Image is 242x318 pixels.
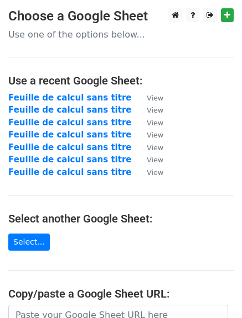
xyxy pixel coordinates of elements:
[147,94,163,102] small: View
[8,74,234,87] h4: Use a recent Google Sheet:
[8,155,131,165] a: Feuille de calcul sans titre
[136,167,163,177] a: View
[8,8,234,24] h3: Choose a Google Sheet
[8,29,234,40] p: Use one of the options below...
[8,212,234,225] h4: Select another Google Sheet:
[8,142,131,152] a: Feuille de calcul sans titre
[136,130,163,140] a: View
[147,106,163,114] small: View
[136,93,163,103] a: View
[147,144,163,152] small: View
[136,105,163,115] a: View
[8,287,234,300] h4: Copy/paste a Google Sheet URL:
[8,105,131,115] a: Feuille de calcul sans titre
[147,156,163,164] small: View
[136,118,163,128] a: View
[8,234,50,251] a: Select...
[8,118,131,128] a: Feuille de calcul sans titre
[147,131,163,139] small: View
[147,168,163,177] small: View
[8,93,131,103] a: Feuille de calcul sans titre
[136,142,163,152] a: View
[8,130,131,140] a: Feuille de calcul sans titre
[187,265,242,318] iframe: Chat Widget
[136,155,163,165] a: View
[8,167,131,177] a: Feuille de calcul sans titre
[147,119,163,127] small: View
